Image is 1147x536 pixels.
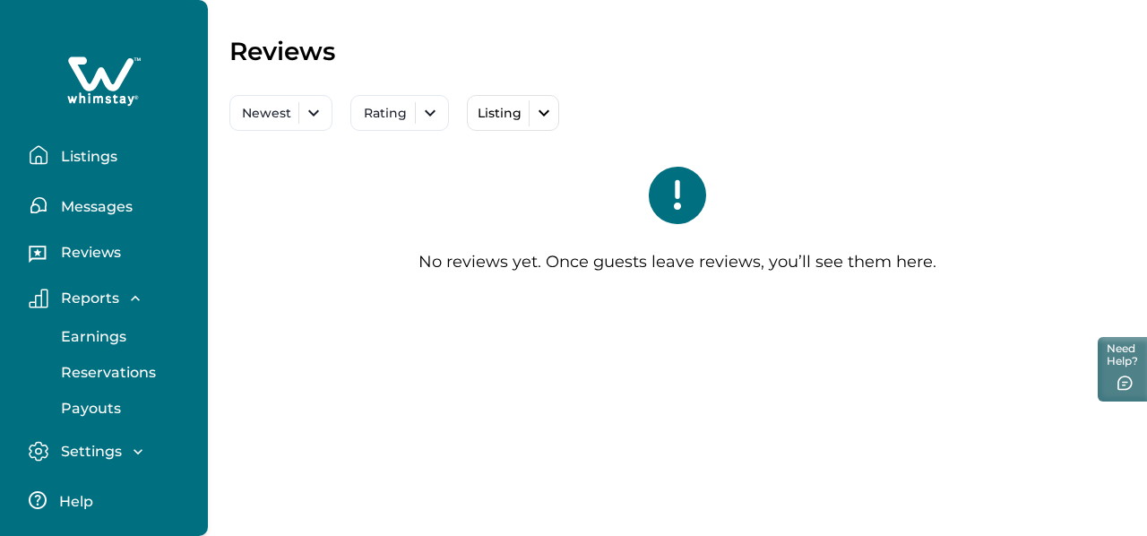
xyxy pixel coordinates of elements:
p: Earnings [56,328,126,346]
button: Newest [229,95,332,131]
button: Reviews [29,238,194,273]
button: Rating [350,95,449,131]
p: Listing [473,106,522,121]
button: Payouts [41,391,206,427]
p: Settings [56,443,122,461]
div: Reports [29,319,194,427]
button: Earnings [41,319,206,355]
button: Listing [467,95,559,131]
p: Messages [56,198,133,216]
p: No reviews yet. Once guests leave reviews, you’ll see them here. [418,253,936,272]
button: Messages [29,187,194,223]
button: Settings [29,441,194,462]
button: Reports [29,289,194,308]
p: Reports [56,290,119,307]
p: Help [54,493,93,511]
button: Reservations [41,355,206,391]
button: Help [29,482,187,518]
p: Payouts [56,400,121,418]
p: Reviews [56,244,121,262]
p: Reviews [229,36,335,66]
p: Reservations [56,364,156,382]
p: Listings [56,148,117,166]
button: Listings [29,137,194,173]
